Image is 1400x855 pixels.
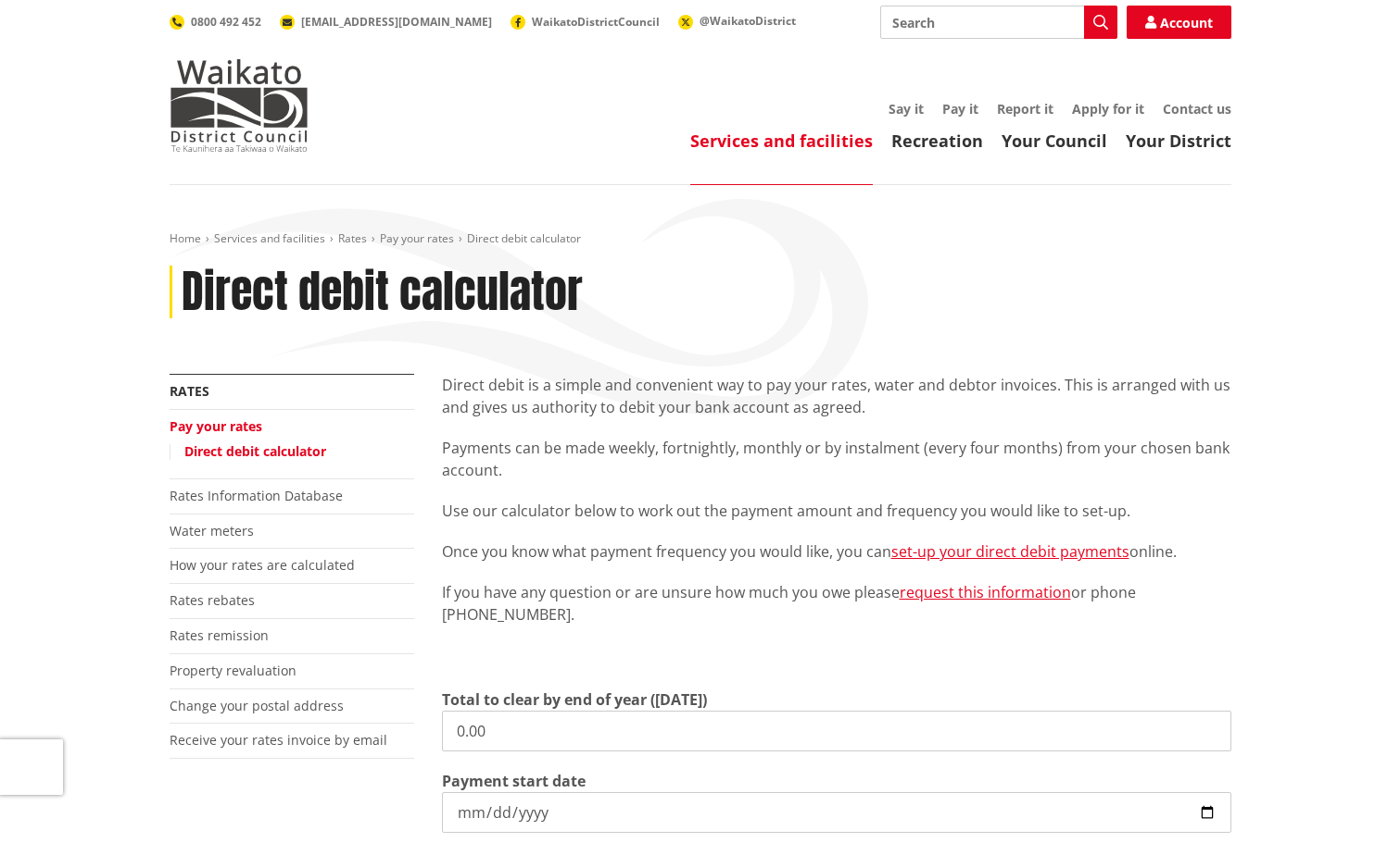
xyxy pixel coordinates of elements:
[1002,130,1107,152] a: Your Council
[891,541,1129,562] a: set-up your direct debit payments
[170,731,387,749] a: Receive your rates invoice by email
[170,230,201,246] a: Home
[170,556,355,574] a: How your rates are calculated
[170,487,343,504] a: Rates Information Database
[170,626,269,644] a: Rates remission
[184,442,326,460] a: Direct debit calculator
[442,540,1231,563] p: Once you know what payment frequency you would like, you can online.
[170,382,209,400] a: Rates
[170,522,254,539] a: Water meters
[380,230,454,246] a: Pay your rates
[1163,100,1231,118] a: Contact us
[511,14,660,30] a: WaikatoDistrictCouncil
[214,230,325,246] a: Services and facilities
[1127,6,1231,39] a: Account
[170,14,261,30] a: 0800 492 452
[301,14,492,30] span: [EMAIL_ADDRESS][DOMAIN_NAME]
[442,500,1231,522] p: Use our calculator below to work out the payment amount and frequency you would like to set-up.
[880,6,1117,39] input: Search input
[997,100,1053,118] a: Report it
[1072,100,1144,118] a: Apply for it
[170,591,255,609] a: Rates rebates
[889,100,924,118] a: Say it
[338,230,367,246] a: Rates
[442,688,707,711] label: Total to clear by end of year ([DATE])
[170,59,309,152] img: Waikato District Council - Te Kaunihera aa Takiwaa o Waikato
[442,581,1231,626] p: If you have any question or are unsure how much you owe please or phone [PHONE_NUMBER].
[442,374,1231,418] p: Direct debit is a simple and convenient way to pay your rates, water and debtor invoices. This is...
[170,231,1231,247] nav: breadcrumb
[900,582,1071,602] a: request this information
[532,14,660,30] span: WaikatoDistrictCouncil
[891,130,983,152] a: Recreation
[700,13,796,29] span: @WaikatoDistrict
[191,14,261,30] span: 0800 492 452
[170,417,262,435] a: Pay your rates
[170,697,344,714] a: Change your postal address
[442,770,586,792] label: Payment start date
[182,266,583,319] h1: Direct debit calculator
[1126,130,1231,152] a: Your District
[467,230,581,246] span: Direct debit calculator
[678,13,796,29] a: @WaikatoDistrict
[170,662,296,679] a: Property revaluation
[942,100,978,118] a: Pay it
[442,437,1231,481] p: Payments can be made weekly, fortnightly, monthly or by instalment (every four months) from your ...
[280,14,492,30] a: [EMAIL_ADDRESS][DOMAIN_NAME]
[690,130,873,152] a: Services and facilities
